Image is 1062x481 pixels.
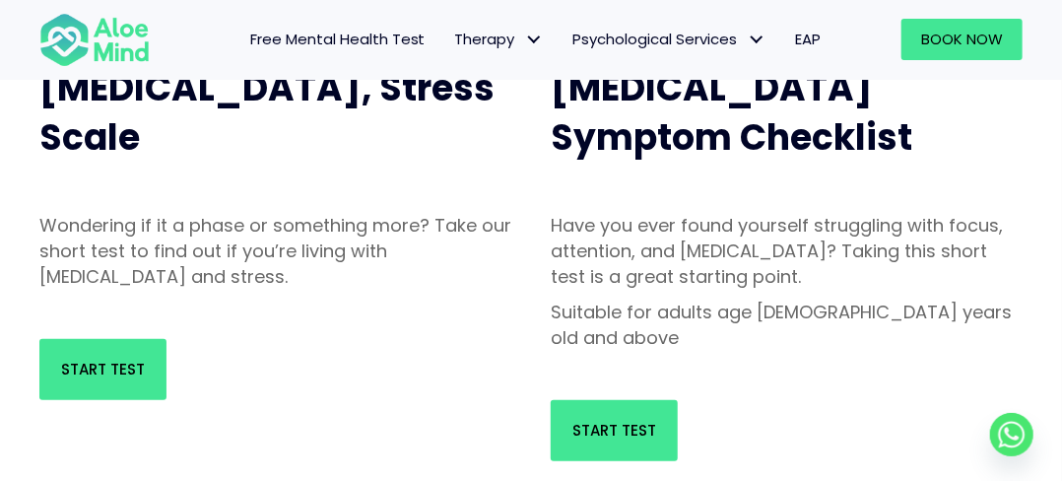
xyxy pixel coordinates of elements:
span: Therapy: submenu [520,26,549,54]
a: EAP [781,19,836,60]
span: Therapy [455,29,544,49]
span: Start Test [61,359,145,379]
nav: Menu [169,19,835,60]
a: Start Test [551,400,678,461]
a: Book Now [901,19,1023,60]
span: [MEDICAL_DATA] Symptom Checklist [551,63,912,163]
span: EAP [796,29,822,49]
a: Free Mental Health Test [235,19,440,60]
span: Psychological Services [573,29,766,49]
span: Start Test [572,420,656,441]
a: Start Test [39,339,166,400]
p: Have you ever found yourself struggling with focus, attention, and [MEDICAL_DATA]? Taking this sh... [551,213,1023,290]
a: TherapyTherapy: submenu [440,19,559,60]
a: Psychological ServicesPsychological Services: submenu [559,19,781,60]
img: Aloe mind Logo [39,12,150,68]
span: [MEDICAL_DATA], Stress Scale [39,63,495,163]
p: Wondering if it a phase or something more? Take our short test to find out if you’re living with ... [39,213,511,290]
span: Free Mental Health Test [250,29,426,49]
span: Book Now [921,29,1003,49]
span: Psychological Services: submenu [743,26,771,54]
a: Whatsapp [990,413,1033,456]
p: Suitable for adults age [DEMOGRAPHIC_DATA] years old and above [551,300,1023,351]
